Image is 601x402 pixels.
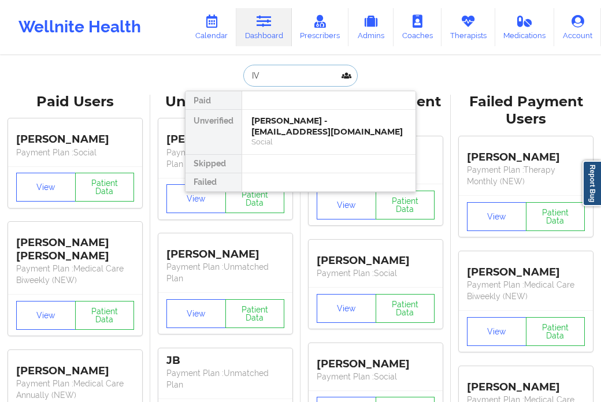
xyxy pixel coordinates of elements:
[16,378,134,401] p: Payment Plan : Medical Care Annually (NEW)
[16,263,134,286] p: Payment Plan : Medical Care Biweekly (NEW)
[467,317,526,346] button: View
[467,257,585,279] div: [PERSON_NAME]
[317,371,435,382] p: Payment Plan : Social
[16,173,76,202] button: View
[317,191,376,219] button: View
[186,110,242,155] div: Unverified
[16,228,134,263] div: [PERSON_NAME] [PERSON_NAME]
[186,173,242,192] div: Failed
[292,8,349,46] a: Prescribers
[166,299,226,328] button: View
[166,125,284,147] div: [PERSON_NAME]
[495,8,555,46] a: Medications
[166,184,226,213] button: View
[75,173,135,202] button: Patient Data
[225,184,285,213] button: Patient Data
[16,147,134,158] p: Payment Plan : Social
[186,155,242,173] div: Skipped
[376,294,435,323] button: Patient Data
[467,164,585,187] p: Payment Plan : Therapy Monthly (NEW)
[376,191,435,219] button: Patient Data
[16,125,134,147] div: [PERSON_NAME]
[187,8,236,46] a: Calendar
[225,299,285,328] button: Patient Data
[317,349,435,371] div: [PERSON_NAME]
[317,245,435,267] div: [PERSON_NAME]
[166,354,284,367] div: JB
[16,301,76,330] button: View
[251,137,406,147] div: Social
[467,372,585,394] div: [PERSON_NAME]
[394,8,442,46] a: Coaches
[526,202,585,231] button: Patient Data
[16,356,134,378] div: [PERSON_NAME]
[166,239,284,261] div: [PERSON_NAME]
[467,202,526,231] button: View
[583,161,601,206] a: Report Bug
[186,91,242,110] div: Paid
[8,93,142,111] div: Paid Users
[251,116,406,137] div: [PERSON_NAME] - [EMAIL_ADDRESS][DOMAIN_NAME]
[236,8,292,46] a: Dashboard
[317,294,376,323] button: View
[442,8,495,46] a: Therapists
[317,267,435,279] p: Payment Plan : Social
[467,142,585,164] div: [PERSON_NAME]
[467,279,585,302] p: Payment Plan : Medical Care Biweekly (NEW)
[166,261,284,284] p: Payment Plan : Unmatched Plan
[526,317,585,346] button: Patient Data
[166,367,284,390] p: Payment Plan : Unmatched Plan
[554,8,601,46] a: Account
[158,93,292,111] div: Unverified Users
[75,301,135,330] button: Patient Data
[348,8,394,46] a: Admins
[459,93,593,129] div: Failed Payment Users
[166,147,284,170] p: Payment Plan : Unmatched Plan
